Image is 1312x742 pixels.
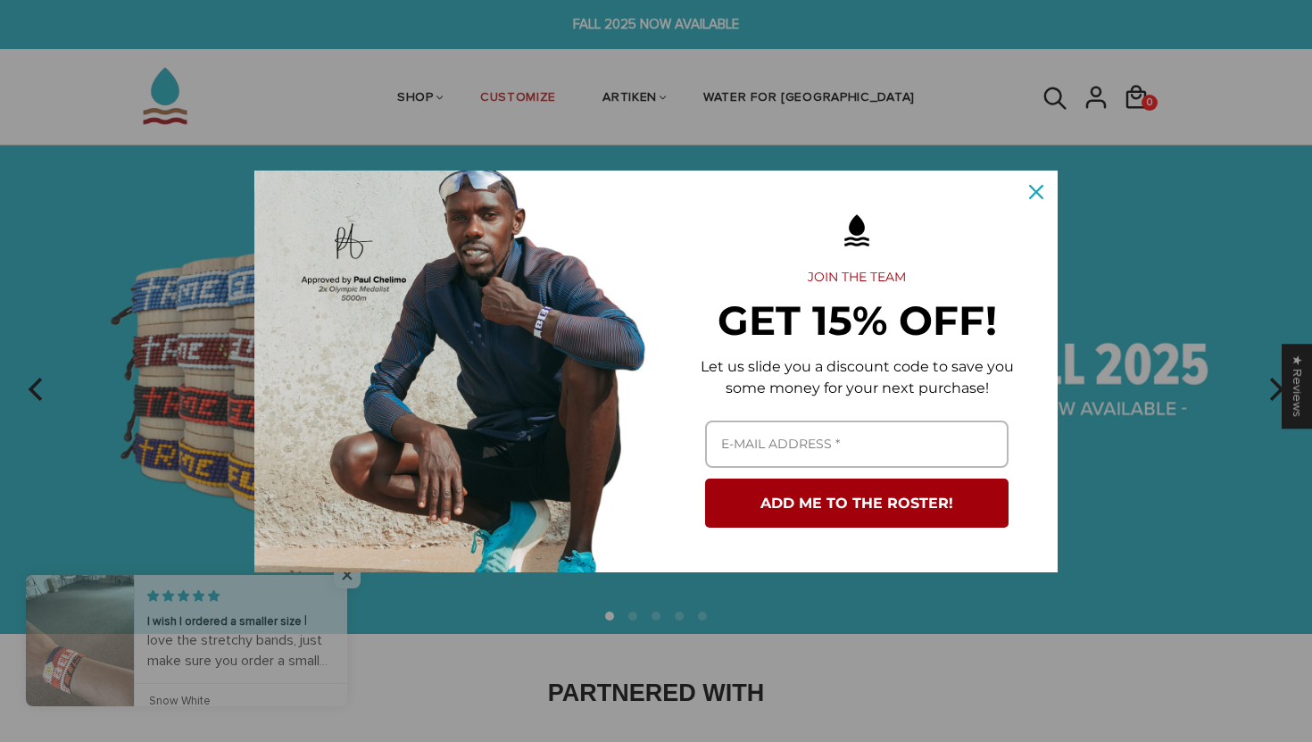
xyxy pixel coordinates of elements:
button: ADD ME TO THE ROSTER! [705,479,1009,528]
h2: JOIN THE TEAM [685,270,1029,286]
svg: close icon [1029,185,1043,199]
strong: GET 15% OFF! [718,296,997,345]
p: Let us slide you a discount code to save you some money for your next purchase! [685,356,1029,399]
input: Email field [705,421,1009,468]
button: Close [1015,171,1058,213]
